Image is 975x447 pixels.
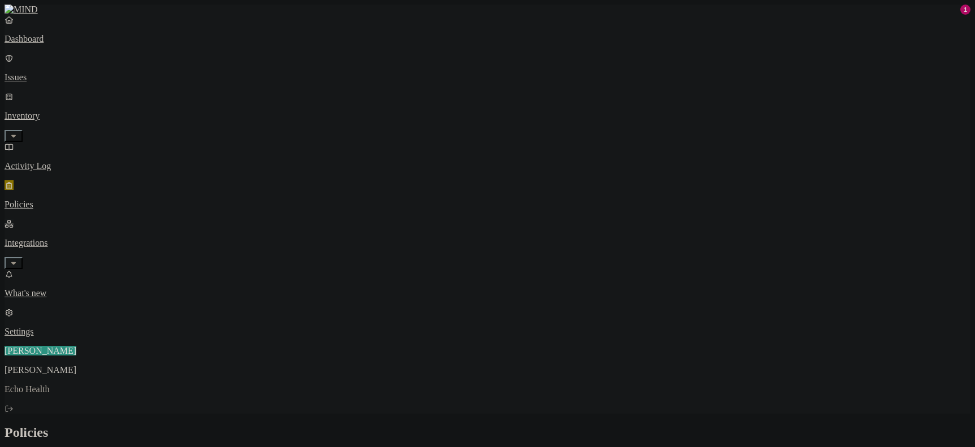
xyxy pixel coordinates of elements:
a: Dashboard [5,15,970,44]
span: [PERSON_NAME] [5,346,76,355]
a: Activity Log [5,142,970,171]
p: Dashboard [5,34,970,44]
a: Inventory [5,92,970,140]
h2: Policies [5,425,970,440]
p: [PERSON_NAME] [5,365,970,375]
p: Issues [5,72,970,83]
p: What's new [5,288,970,298]
p: Echo Health [5,384,970,394]
a: Settings [5,307,970,337]
a: Policies [5,180,970,210]
p: Integrations [5,238,970,248]
a: MIND [5,5,970,15]
p: Policies [5,199,970,210]
a: What's new [5,269,970,298]
p: Inventory [5,111,970,121]
img: MIND [5,5,38,15]
div: 1 [960,5,970,15]
a: Integrations [5,219,970,267]
p: Activity Log [5,161,970,171]
p: Settings [5,327,970,337]
a: Issues [5,53,970,83]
